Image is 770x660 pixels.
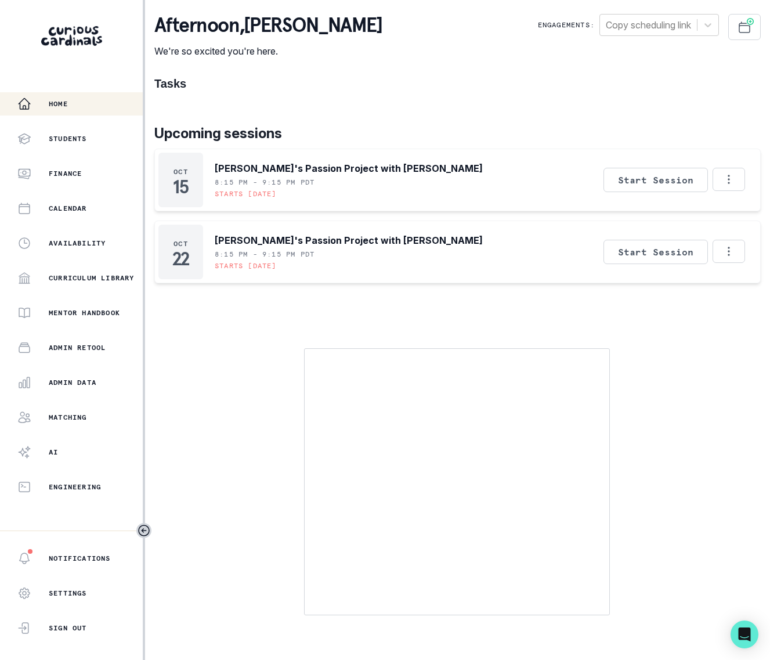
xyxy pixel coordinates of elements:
[41,26,102,46] img: Curious Cardinals Logo
[215,261,277,271] p: Starts [DATE]
[49,554,111,563] p: Notifications
[49,413,87,422] p: Matching
[173,181,188,193] p: 15
[173,167,188,176] p: Oct
[215,233,483,247] p: [PERSON_NAME]'s Passion Project with [PERSON_NAME]
[538,20,595,30] p: Engagements:
[49,623,87,633] p: Sign Out
[49,273,135,283] p: Curriculum Library
[49,169,82,178] p: Finance
[49,343,106,352] p: Admin Retool
[731,621,758,648] div: Open Intercom Messenger
[49,134,87,143] p: Students
[49,378,96,387] p: Admin Data
[49,589,87,598] p: Settings
[215,161,483,175] p: [PERSON_NAME]'s Passion Project with [PERSON_NAME]
[154,123,761,144] p: Upcoming sessions
[49,204,87,213] p: Calendar
[172,253,189,265] p: 22
[603,168,708,192] button: Start Session
[713,240,745,263] button: Options
[154,77,761,91] h1: Tasks
[136,523,151,538] button: Toggle sidebar
[713,168,745,191] button: Options
[49,239,106,248] p: Availability
[215,250,314,259] p: 8:15 PM - 9:15 PM PDT
[154,14,382,37] p: afternoon , [PERSON_NAME]
[215,189,277,199] p: Starts [DATE]
[49,448,58,457] p: AI
[49,482,101,492] p: Engineering
[154,44,382,58] p: We're so excited you're here.
[215,178,314,187] p: 8:15 PM - 9:15 PM PDT
[728,14,761,40] button: Schedule Sessions
[49,99,68,109] p: Home
[603,240,708,264] button: Start Session
[49,308,120,318] p: Mentor Handbook
[173,239,188,248] p: Oct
